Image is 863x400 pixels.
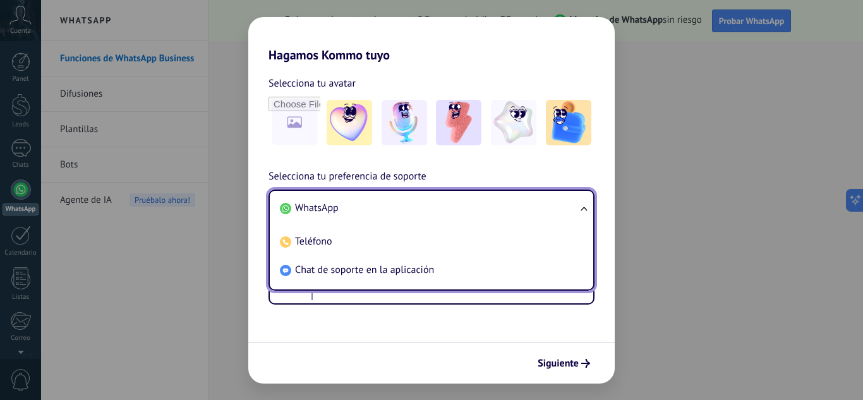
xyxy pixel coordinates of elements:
[538,359,579,368] span: Siguiente
[382,100,427,145] img: -2.jpeg
[295,235,332,248] span: Teléfono
[269,75,356,92] span: Selecciona tu avatar
[327,100,372,145] img: -1.jpeg
[295,264,434,276] span: Chat de soporte en la aplicación
[295,202,339,214] span: WhatsApp
[491,100,536,145] img: -4.jpeg
[436,100,481,145] img: -3.jpeg
[269,169,426,185] span: Selecciona tu preferencia de soporte
[248,17,615,63] h2: Hagamos Kommo tuyo
[532,353,596,374] button: Siguiente
[546,100,591,145] img: -5.jpeg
